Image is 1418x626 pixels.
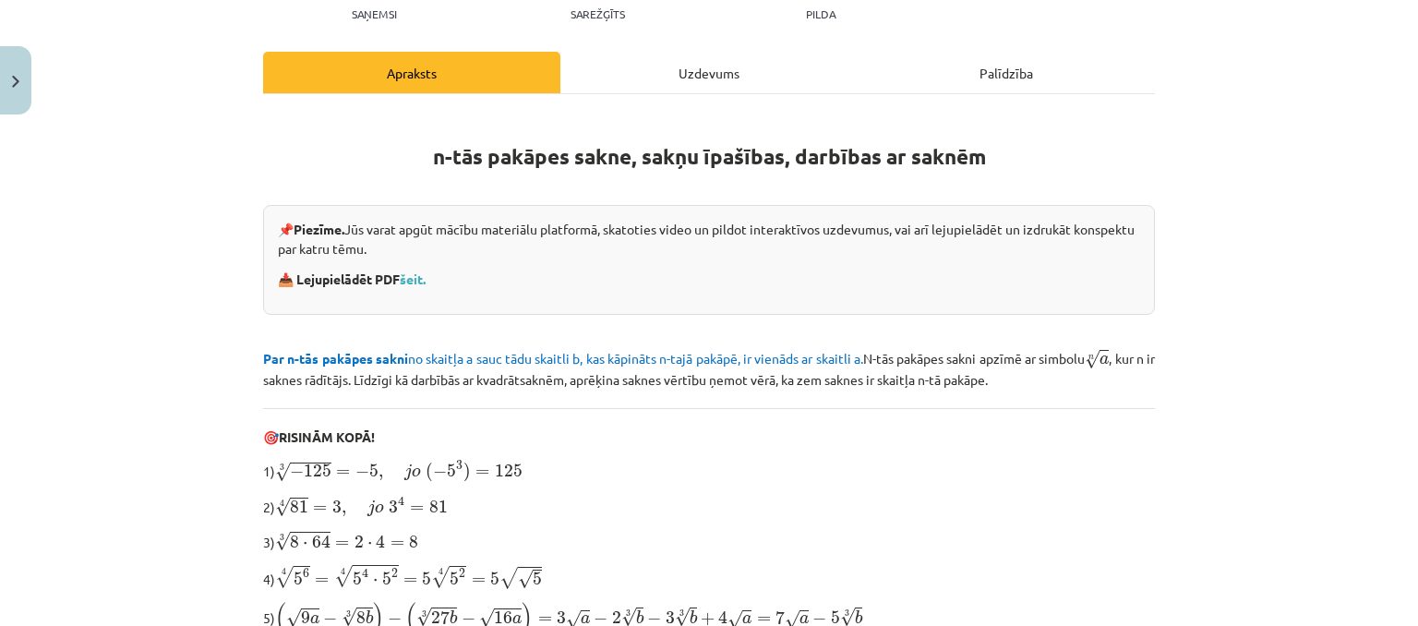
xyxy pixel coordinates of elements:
span: 16 [494,611,512,624]
span: = [391,540,404,548]
span: , [342,507,346,516]
span: 3 [389,500,398,513]
span: 5 [831,611,840,624]
span: − [647,612,661,625]
span: √ [275,463,290,482]
p: 2) [263,494,1155,518]
div: Palīdzība [858,52,1155,93]
span: j [404,463,412,480]
span: = [475,469,489,476]
p: 4) [263,563,1155,590]
span: = [757,616,771,623]
span: 8 [409,536,418,548]
span: no skaitļa a sauc tādu skaitli b, kas kāpināts n-tajā pakāpē, ir vienāds ar skaitli a. [263,350,863,367]
span: 81 [429,500,448,513]
span: a [310,615,319,624]
span: o [412,468,421,477]
span: − [355,465,369,478]
span: 5 [294,572,303,585]
span: √ [275,532,290,551]
span: 3 [666,611,675,624]
span: √ [275,566,294,588]
span: 125 [495,464,523,477]
span: b [690,610,697,624]
b: RISINĀM KOPĀ! [279,428,375,445]
span: 8 [356,611,366,624]
span: 5 [447,464,456,477]
span: √ [275,498,290,517]
span: 4 [718,610,727,624]
span: 125 [304,464,331,477]
span: = [315,577,329,584]
span: = [472,577,486,584]
span: = [335,540,349,548]
span: 3 [557,611,566,624]
span: b [366,610,373,624]
div: Apraksts [263,52,560,93]
span: ( [426,463,433,482]
span: b [636,610,643,624]
span: a [581,615,590,624]
span: a [512,615,522,624]
a: šeit. [400,271,426,287]
p: 🎯 [263,427,1155,447]
b: Par n-tās pakāpes sakni [263,350,408,367]
span: 6 [303,569,309,578]
span: 7 [775,610,785,624]
span: 5 [450,572,459,585]
span: , [379,471,383,480]
span: √ [499,567,518,589]
span: 3 [456,461,463,470]
img: icon-close-lesson-0947bae3869378f0d4975bcd49f059093ad1ed9edebbc8119c70593378902aed.svg [12,76,19,88]
span: √ [518,570,533,589]
span: √ [1085,350,1100,369]
span: 5 [490,572,499,585]
p: Sarežģīts [571,7,625,20]
span: 5 [422,572,431,585]
span: = [410,505,424,512]
span: 2 [612,611,621,624]
span: = [313,505,327,512]
span: − [433,465,447,478]
span: 27 [431,610,450,624]
span: 3 [332,500,342,513]
span: − [812,612,826,625]
span: b [855,610,862,624]
p: N-tās pakāpes sakni apzīmē ar simbolu , kur n ir saknes rādītājs. Līdzīgi kā darbībās ar kvadrāts... [263,345,1155,390]
span: 5 [353,572,362,585]
span: √ [334,565,353,587]
span: ⋅ [367,542,372,548]
p: 1) [263,458,1155,483]
span: − [594,612,607,625]
span: 5 [533,572,542,585]
strong: n-tās pakāpes sakne, sakņu īpašības, darbības ar saknēm [433,143,986,170]
span: 5 [382,572,391,585]
span: 4 [376,535,385,548]
strong: 📥 Lejupielādēt PDF [278,271,428,287]
span: a [742,615,751,624]
span: − [388,612,402,625]
p: pilda [806,7,835,20]
p: 3) [263,529,1155,552]
span: ⋅ [303,542,307,548]
span: 4 [362,568,368,578]
p: Saņemsi [344,7,404,20]
span: = [538,616,552,623]
span: 4 [398,497,404,507]
span: 9 [301,611,310,624]
span: 5 [369,464,379,477]
span: a [1100,355,1109,365]
span: = [336,469,350,476]
span: ) [463,463,471,482]
span: − [462,612,475,625]
span: a [799,615,809,624]
span: j [367,500,375,516]
span: √ [431,566,450,588]
strong: Piezīme. [294,221,344,237]
span: 8 [290,536,299,548]
span: ⋅ [373,579,378,584]
span: − [323,612,337,625]
span: 2 [354,536,364,548]
span: 2 [391,569,398,578]
span: b [450,610,457,624]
